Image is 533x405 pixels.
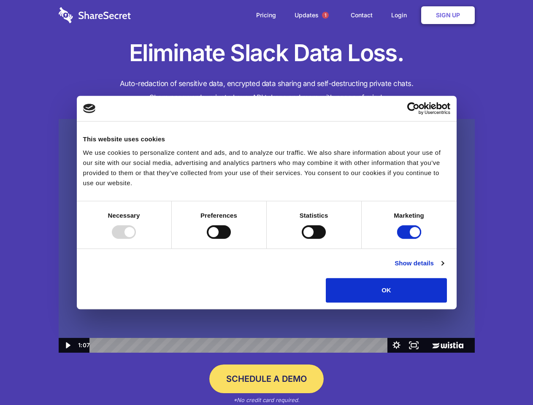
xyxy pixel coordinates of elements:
[300,212,328,219] strong: Statistics
[388,338,405,353] button: Show settings menu
[395,258,444,268] a: Show details
[59,338,76,353] button: Play Video
[83,134,450,144] div: This website uses cookies
[83,148,450,188] div: We use cookies to personalize content and ads, and to analyze our traffic. We also share informat...
[108,212,140,219] strong: Necessary
[83,104,96,113] img: logo
[326,278,447,302] button: OK
[233,397,300,403] em: *No credit card required.
[209,364,324,393] a: Schedule a Demo
[383,2,419,28] a: Login
[59,119,475,353] img: Sharesecret
[248,2,284,28] a: Pricing
[405,338,422,353] button: Fullscreen
[96,338,384,353] div: Playbar
[421,6,475,24] a: Sign Up
[376,102,450,115] a: Usercentrics Cookiebot - opens in a new window
[59,7,131,23] img: logo-wordmark-white-trans-d4663122ce5f474addd5e946df7df03e33cb6a1c49d2221995e7729f52c070b2.svg
[59,77,475,105] h4: Auto-redaction of sensitive data, encrypted data sharing and self-destructing private chats. Shar...
[342,2,381,28] a: Contact
[59,38,475,68] h1: Eliminate Slack Data Loss.
[322,12,329,19] span: 1
[394,212,424,219] strong: Marketing
[200,212,237,219] strong: Preferences
[422,338,474,353] a: Wistia Logo -- Learn More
